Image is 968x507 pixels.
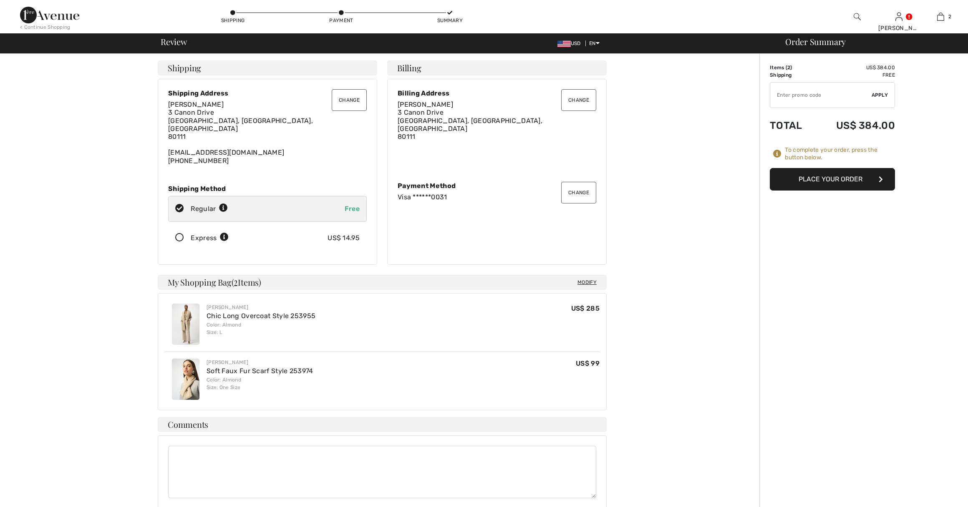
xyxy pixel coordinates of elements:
[557,40,571,47] img: US Dollar
[895,13,902,20] a: Sign In
[948,13,951,20] span: 2
[775,38,963,46] div: Order Summary
[172,304,199,345] img: Chic Long Overcoat Style 253955
[770,71,814,79] td: Shipping
[814,111,895,140] td: US$ 384.00
[576,359,600,367] span: US$ 99
[207,321,315,336] div: Color: Almond Size: L
[571,304,600,312] span: US$ 285
[207,304,315,311] div: [PERSON_NAME]
[398,108,542,141] span: 3 Canon Drive [GEOGRAPHIC_DATA], [GEOGRAPHIC_DATA], [GEOGRAPHIC_DATA] 80111
[207,359,313,366] div: [PERSON_NAME]
[878,24,919,33] div: [PERSON_NAME]
[168,89,367,97] div: Shipping Address
[561,182,596,203] button: Change
[191,204,228,214] div: Regular
[168,100,224,108] span: [PERSON_NAME]
[437,17,462,24] div: Summary
[397,64,421,72] span: Billing
[220,17,245,24] div: Shipping
[207,312,315,320] a: Chic Long Overcoat Style 253955
[557,40,584,46] span: USD
[232,276,261,288] span: ( Items)
[234,276,238,287] span: 2
[814,71,895,79] td: Free
[168,64,201,72] span: Shipping
[168,100,367,165] div: [EMAIL_ADDRESS][DOMAIN_NAME] [PHONE_NUMBER]
[937,12,944,22] img: My Bag
[168,446,596,498] textarea: Comments
[328,233,360,243] div: US$ 14.95
[345,205,360,213] span: Free
[770,168,895,191] button: Place Your Order
[561,89,596,111] button: Change
[207,376,313,391] div: Color: Almond Size: One Size
[814,64,895,71] td: US$ 384.00
[398,89,596,97] div: Billing Address
[168,108,313,141] span: 3 Canon Drive [GEOGRAPHIC_DATA], [GEOGRAPHIC_DATA], [GEOGRAPHIC_DATA] 80111
[207,367,313,375] a: Soft Faux Fur Scarf Style 253974
[398,182,596,190] div: Payment Method
[161,38,187,46] span: Review
[770,64,814,71] td: Items ( )
[920,12,961,22] a: 2
[329,17,354,24] div: Payment
[872,91,888,99] span: Apply
[398,100,453,108] span: [PERSON_NAME]
[20,23,71,31] div: < Continue Shopping
[589,40,600,46] span: EN
[785,146,895,161] div: To complete your order, press the button below.
[158,275,607,290] h4: My Shopping Bag
[332,89,367,111] button: Change
[787,65,790,70] span: 2
[854,12,861,22] img: search the website
[770,111,814,140] td: Total
[577,278,597,286] span: Modify
[158,417,607,432] h4: Comments
[20,7,79,23] img: 1ère Avenue
[895,12,902,22] img: My Info
[168,185,367,193] div: Shipping Method
[172,359,199,400] img: Soft Faux Fur Scarf Style 253974
[770,83,872,108] input: Promo code
[191,233,229,243] div: Express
